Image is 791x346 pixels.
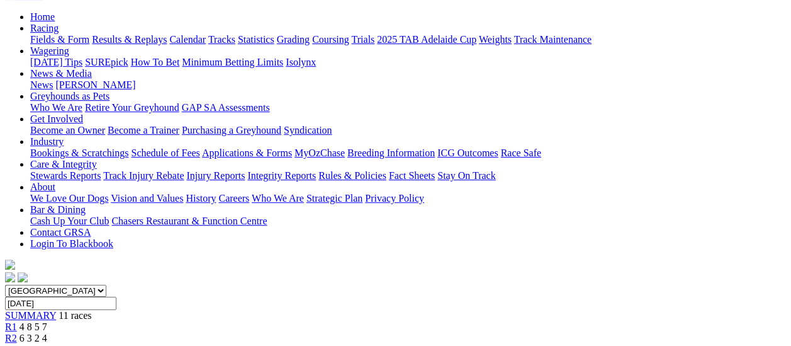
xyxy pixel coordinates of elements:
a: Chasers Restaurant & Function Centre [111,216,267,226]
a: Track Maintenance [514,34,592,45]
a: Become an Owner [30,125,105,136]
a: SUREpick [85,57,128,67]
a: Strategic Plan [306,193,362,204]
a: Tracks [208,34,235,45]
div: Racing [30,34,786,45]
a: Coursing [312,34,349,45]
a: Login To Blackbook [30,238,113,249]
a: Track Injury Rebate [103,170,184,181]
a: Racing [30,23,59,33]
a: Statistics [238,34,274,45]
input: Select date [5,297,116,310]
a: News & Media [30,68,92,79]
a: Integrity Reports [247,170,316,181]
a: History [186,193,216,204]
a: Who We Are [30,102,82,113]
a: How To Bet [131,57,180,67]
a: Greyhounds as Pets [30,91,109,101]
a: Schedule of Fees [131,147,199,158]
div: Industry [30,147,786,159]
a: R2 [5,333,17,343]
a: ICG Outcomes [437,147,498,158]
a: Bar & Dining [30,204,86,215]
a: Stewards Reports [30,170,101,181]
a: [PERSON_NAME] [55,79,135,90]
a: MyOzChase [295,147,345,158]
a: Cash Up Your Club [30,216,109,226]
a: Stay On Track [437,170,495,181]
a: Bookings & Scratchings [30,147,128,158]
a: Weights [479,34,512,45]
a: Grading [277,34,310,45]
span: 11 races [59,310,91,321]
a: We Love Our Dogs [30,193,108,204]
span: 6 3 2 4 [20,333,47,343]
a: R1 [5,321,17,332]
a: Calendar [169,34,206,45]
a: Isolynx [286,57,316,67]
a: Minimum Betting Limits [182,57,283,67]
div: News & Media [30,79,786,91]
a: Syndication [284,125,332,136]
a: Industry [30,136,64,147]
img: facebook.svg [5,272,15,282]
a: Rules & Policies [318,170,386,181]
div: Greyhounds as Pets [30,102,786,113]
a: SUMMARY [5,310,56,321]
div: Care & Integrity [30,170,786,182]
a: Fact Sheets [389,170,435,181]
a: News [30,79,53,90]
a: Applications & Forms [202,147,292,158]
a: [DATE] Tips [30,57,82,67]
a: Results & Replays [92,34,167,45]
a: Retire Your Greyhound [85,102,179,113]
span: 4 8 5 7 [20,321,47,332]
img: logo-grsa-white.png [5,260,15,270]
a: Get Involved [30,113,83,124]
a: Privacy Policy [365,193,424,204]
a: Who We Are [252,193,304,204]
a: Trials [351,34,374,45]
div: Bar & Dining [30,216,786,227]
a: Fields & Form [30,34,89,45]
a: GAP SA Assessments [182,102,270,113]
img: twitter.svg [18,272,28,282]
a: Race Safe [500,147,541,158]
a: Become a Trainer [108,125,179,136]
a: Injury Reports [186,170,245,181]
a: Careers [218,193,249,204]
div: About [30,193,786,204]
a: Vision and Values [111,193,183,204]
a: Purchasing a Greyhound [182,125,281,136]
a: Contact GRSA [30,227,91,238]
a: Wagering [30,45,69,56]
a: Breeding Information [347,147,435,158]
a: Care & Integrity [30,159,97,170]
div: Wagering [30,57,786,68]
a: About [30,182,55,192]
div: Get Involved [30,125,786,136]
a: Home [30,11,55,22]
a: 2025 TAB Adelaide Cup [377,34,476,45]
